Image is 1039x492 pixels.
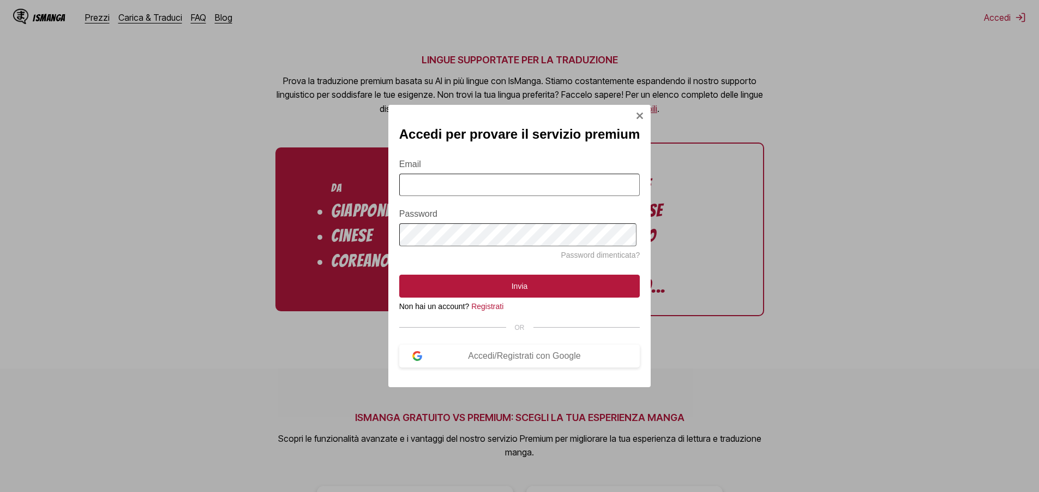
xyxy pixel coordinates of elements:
[422,351,627,361] div: Accedi/Registrati con Google
[399,127,640,142] h2: Accedi per provare il servizio premium
[399,302,640,311] div: Non hai un account?
[412,351,422,361] img: google-logo
[635,111,644,120] img: Close
[399,159,640,169] label: Email
[561,251,640,259] a: Password dimenticata?
[399,209,640,219] label: Password
[399,345,640,367] button: Accedi/Registrati con Google
[388,105,651,387] div: Sign In Modal
[471,302,503,311] a: Registrati
[399,324,640,331] div: OR
[399,275,640,298] button: Invia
